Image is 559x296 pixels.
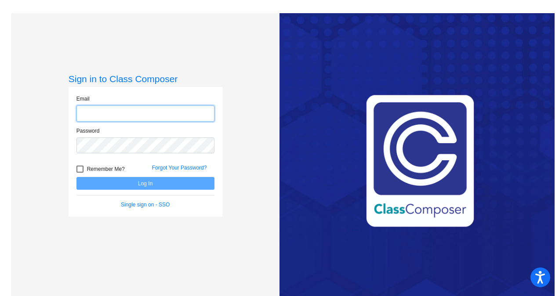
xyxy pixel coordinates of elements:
label: Email [76,95,90,103]
a: Forgot Your Password? [152,165,207,171]
label: Password [76,127,100,135]
span: Remember Me? [87,164,125,174]
a: Single sign on - SSO [121,202,170,208]
button: Log In [76,177,214,190]
h3: Sign in to Class Composer [69,73,222,84]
